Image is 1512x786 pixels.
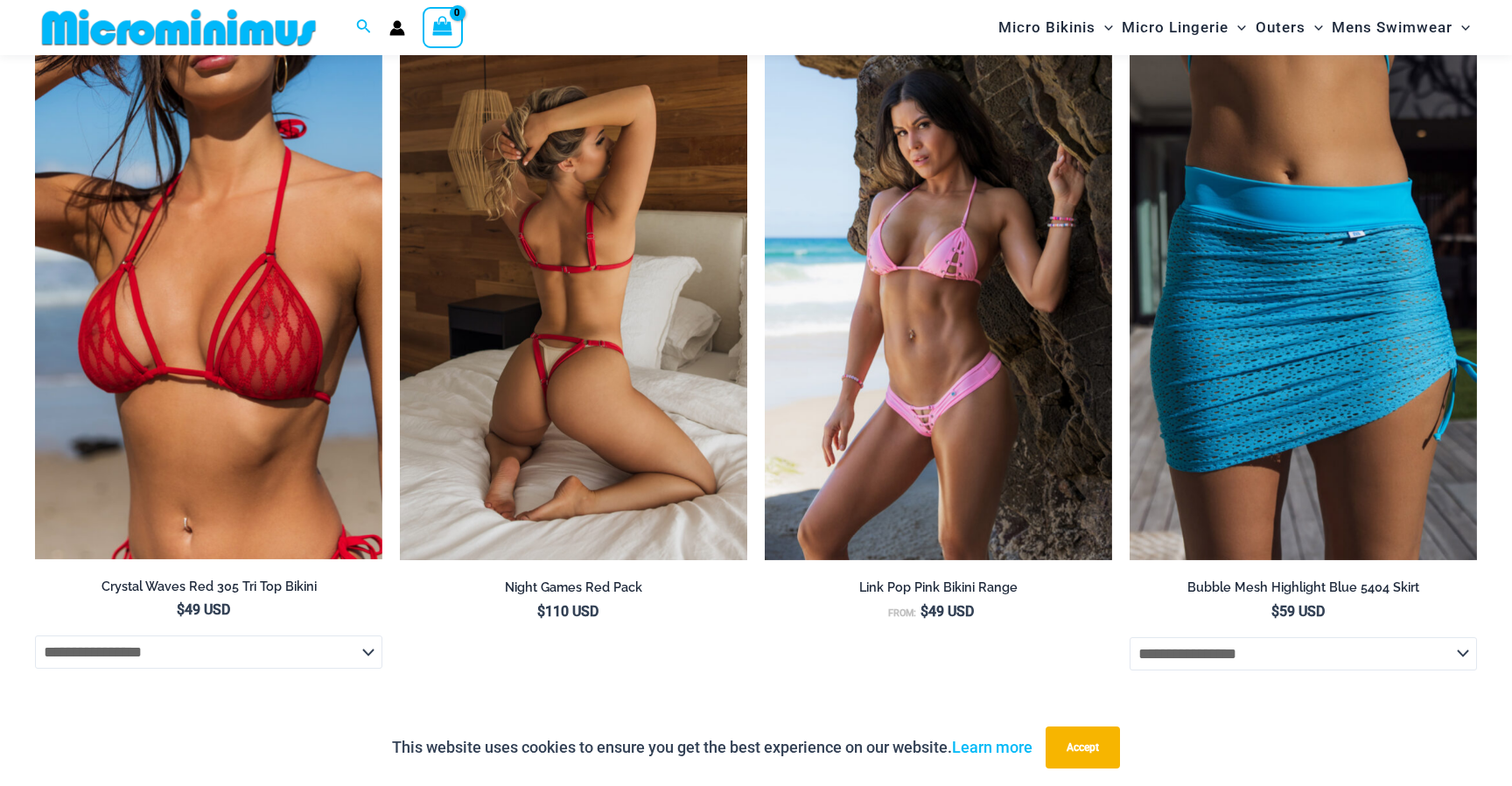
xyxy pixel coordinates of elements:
a: Micro LingerieMenu ToggleMenu Toggle [1117,5,1250,50]
a: OutersMenu ToggleMenu Toggle [1251,5,1327,50]
img: Link Pop Pink 3070 Top 4955 Bottom 01 [765,39,1112,561]
h2: Crystal Waves Red 305 Tri Top Bikini [35,579,382,595]
span: Micro Lingerie [1122,5,1228,50]
bdi: 110 USD [537,603,598,620]
a: Micro BikinisMenu ToggleMenu Toggle [994,5,1117,50]
a: Mens SwimwearMenu ToggleMenu Toggle [1327,5,1474,50]
span: Outers [1256,5,1305,50]
a: Crystal Waves Red 305 Tri Top Bikini [35,579,382,601]
span: $ [537,603,545,620]
img: Bubble Mesh Highlight Blue 5404 Skirt 02 [1130,39,1477,561]
h2: Bubble Mesh Highlight Blue 5404 Skirt [1130,579,1477,596]
a: Bubble Mesh Highlight Blue 5404 Skirt 02Bubble Mesh Highlight Blue 309 Tri Top 5404 Skirt 05Bubbl... [1130,39,1477,561]
bdi: 49 USD [920,603,974,620]
a: Link Pop Pink 3070 Top 4955 Bottom 01Link Pop Pink 3070 Top 4955 Bottom 02Link Pop Pink 3070 Top ... [765,39,1112,561]
span: Menu Toggle [1305,5,1323,50]
span: Menu Toggle [1452,5,1470,50]
img: MM SHOP LOGO FLAT [35,8,323,47]
nav: Site Navigation [991,3,1477,53]
span: $ [177,601,185,618]
h2: Night Games Red Pack [400,579,747,596]
a: Link Pop Pink Bikini Range [765,579,1112,602]
a: Crystal Waves 305 Tri Top 01Crystal Waves 305 Tri Top 4149 Thong 04Crystal Waves 305 Tri Top 4149... [35,39,382,559]
span: Micro Bikinis [998,5,1095,50]
bdi: 59 USD [1271,603,1325,620]
button: Accept [1046,726,1120,768]
span: Mens Swimwear [1332,5,1452,50]
img: Crystal Waves 305 Tri Top 01 [35,39,382,559]
bdi: 49 USD [177,601,230,618]
a: Learn more [952,738,1032,756]
img: Night Games Red 1133 Bralette 6133 Thong 06 [400,39,747,561]
span: From: [888,607,916,619]
span: $ [920,603,928,620]
a: View Shopping Cart, empty [423,7,463,47]
p: This website uses cookies to ensure you get the best experience on our website. [392,734,1032,761]
span: $ [1271,603,1279,620]
a: Search icon link [356,17,372,39]
span: Menu Toggle [1095,5,1113,50]
span: Menu Toggle [1228,5,1246,50]
a: Account icon link [389,20,405,36]
a: Bubble Mesh Highlight Blue 5404 Skirt [1130,579,1477,602]
h2: Link Pop Pink Bikini Range [765,579,1112,596]
a: Night Games Red 1133 Bralette 6133 Thong 04Night Games Red 1133 Bralette 6133 Thong 06Night Games... [400,39,747,561]
a: Night Games Red Pack [400,579,747,602]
